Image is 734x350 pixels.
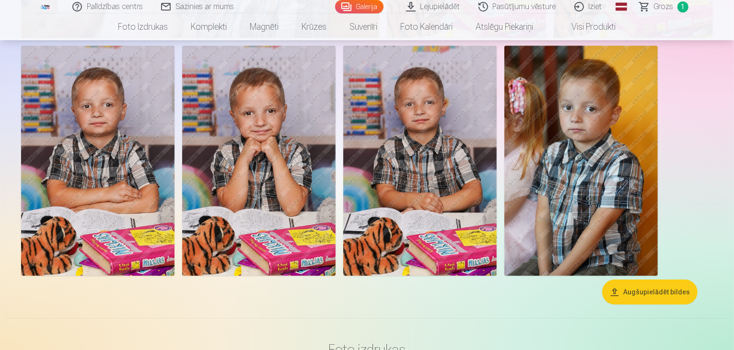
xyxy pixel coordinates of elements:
[677,1,688,12] span: 1
[291,13,338,40] a: Krūzes
[40,4,51,10] img: /fa1
[180,13,239,40] a: Komplekti
[239,13,291,40] a: Magnēti
[107,13,180,40] a: Foto izdrukas
[389,13,465,40] a: Foto kalendāri
[654,1,674,12] span: Grozs
[602,280,698,304] button: Augšupielādēt bildes
[465,13,545,40] a: Atslēgu piekariņi
[545,13,628,40] a: Visi produkti
[338,13,389,40] a: Suvenīri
